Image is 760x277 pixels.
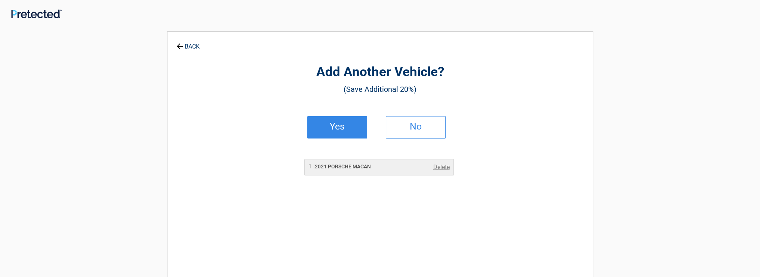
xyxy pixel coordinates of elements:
[315,124,359,129] h2: Yes
[175,37,201,50] a: BACK
[394,124,438,129] h2: No
[433,163,450,172] a: Delete
[11,9,62,18] img: Main Logo
[209,63,552,81] h2: Add Another Vehicle?
[209,83,552,96] h3: (Save Additional 20%)
[308,163,315,170] span: 1 |
[308,163,371,171] h2: 2021 PORSCHE MACAN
